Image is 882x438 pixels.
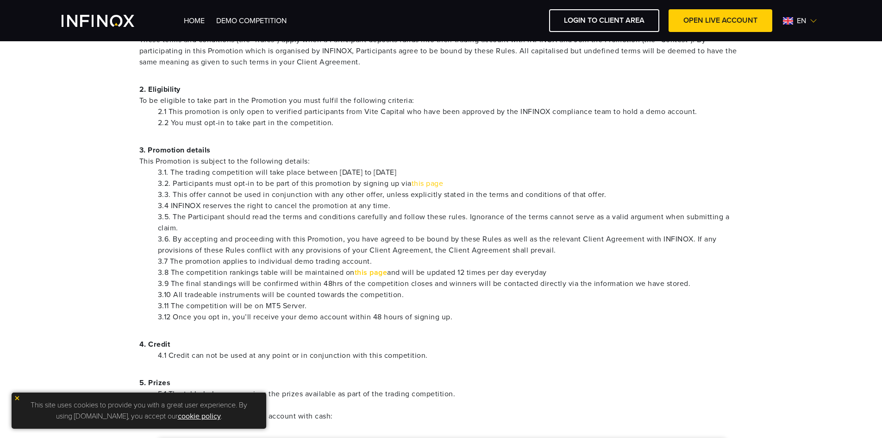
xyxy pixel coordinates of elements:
span: This Promotion is subject to the following details: [139,156,743,167]
li: 2.2 You must opt-in to take part in the competition. [158,117,743,128]
p: This site uses cookies to provide you with a great user experience. By using [DOMAIN_NAME], you a... [16,397,262,424]
li: 2.1 This promotion is only open to verified participants from Vite Capital who have been approved... [158,106,743,117]
li: 3.11 The competition will be on MT5 Server. [158,300,743,311]
li: The prizes will be a real trading account with cash: [158,411,743,422]
p: 4. Credit [139,339,743,350]
span: These terms and conditions (the “Rules”) apply when a Participant deposits funds into their tradi... [139,34,743,68]
span: To be eligible to take part in the Promotion you must fulfil the following criteria: [139,95,743,106]
span: en [793,15,810,26]
li: 3.12 Once you opt in, you’ll receive your demo account within 48 hours of signing up. [158,311,743,323]
a: this page [355,268,388,277]
li: 3.9 The final standings will be confirmed within 48hrs of the competition closes and winners will... [158,278,743,289]
li: 3.10 All tradeable instruments will be counted towards the competition. [158,289,743,300]
li: 3.2. Participants must opt-in to be part of this promotion by signing up via [158,178,743,189]
li: 3.6. By accepting and proceeding with this Promotion, you have agreed to be bound by these Rules ... [158,234,743,256]
a: LOGIN TO CLIENT AREA [549,9,659,32]
a: INFINOX Vite [62,15,156,27]
img: yellow close icon [14,395,20,401]
li: 3.1. The trading competition will take place between [DATE] to [DATE] [158,167,743,178]
a: Demo Competition [216,16,287,25]
p: 2. Eligibility [139,84,743,106]
li: 5.1 The table below summarises the prizes available as part of the trading competition. [158,388,743,400]
li: 3.8 The competition rankings table will be maintained on and will be updated 12 times per day eve... [158,267,743,278]
li: 3.5. The Participant should read the terms and conditions carefully and follow these rules. Ignor... [158,211,743,234]
a: cookie policy [178,412,221,421]
p: 1. General [139,23,743,68]
a: this page [412,179,444,188]
a: OPEN LIVE ACCOUNT [669,9,772,32]
p: 3. Promotion details [139,145,743,167]
li: 3.3. This offer cannot be used in conjunction with any other offer, unless explicitly stated in t... [158,189,743,200]
p: 5. Prizes [139,377,743,388]
li: 3.7 The promotion applies to individual demo trading account. [158,256,743,267]
li: 4.1 Credit can not be used at any point or in conjunction with this competition. [158,350,743,361]
a: Home [184,16,205,25]
li: Highest Profit ratio(ROI) [158,400,743,411]
li: 3.4 INFINOX reserves the right to cancel the promotion at any time. [158,200,743,211]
